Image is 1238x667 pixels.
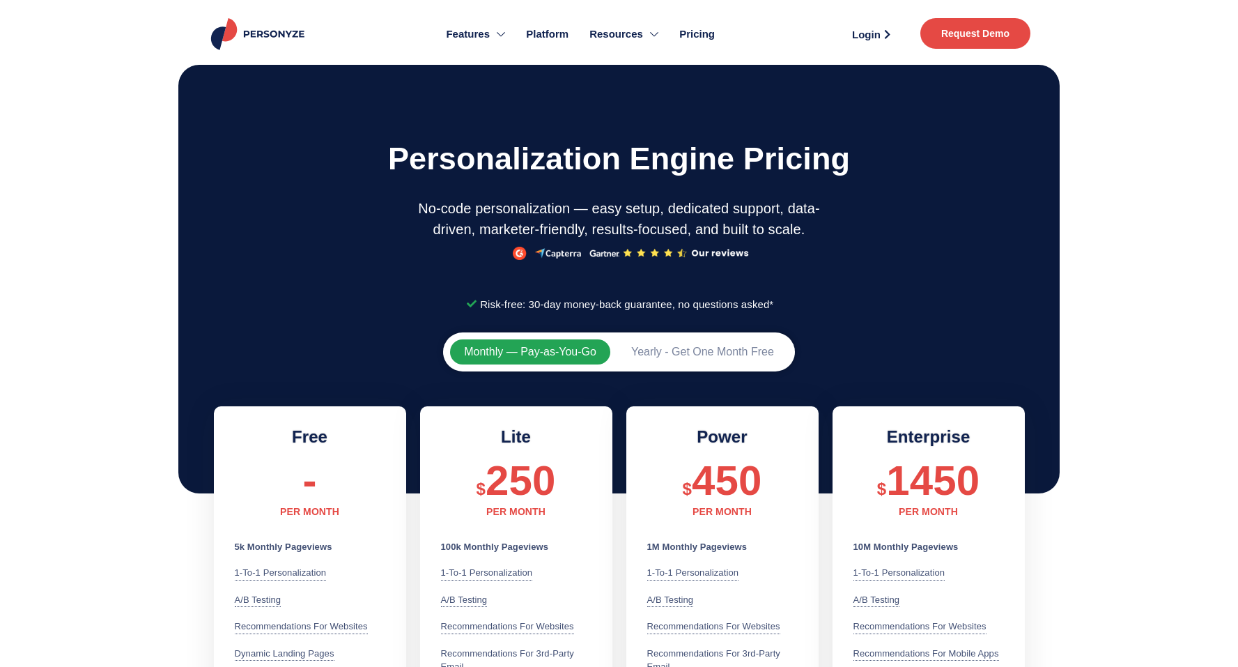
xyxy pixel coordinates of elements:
div: Recommendations for websites [647,620,780,634]
div: Recommendations for mobile apps [853,647,999,661]
span: 1450 [886,457,980,504]
span: Features [446,26,490,43]
span: 450 [692,457,761,504]
span: 250 [486,457,555,504]
p: No-code personalization — easy setup, dedicated support, data-driven, marketer-friendly, results-... [415,198,823,240]
div: A/B testing [441,593,488,608]
span: Resources [589,26,643,43]
div: 1-to-1 Personalization [853,566,945,581]
a: Request Demo [920,18,1030,49]
h2: Enterprise [853,427,1004,447]
div: 1-to-1 Personalization [235,566,327,581]
div: A/B testing [853,593,900,608]
a: Pricing [669,7,725,61]
div: Recommendations for websites [853,620,986,634]
span: Monthly — Pay-as-You-Go [464,346,596,358]
span: Request Demo [941,29,1009,38]
b: 1M Monthly Pageviews [647,542,748,552]
span: $ [477,480,486,498]
div: A/B testing [647,593,694,608]
span: Risk-free: 30-day money-back guarantee, no questions asked* [477,293,773,316]
a: Platform [516,7,579,61]
h1: Personalization engine pricing [182,133,1056,184]
div: Recommendations for websites [441,620,574,634]
a: Features [435,7,516,61]
a: Resources [579,7,669,61]
b: 5k Monthly Pageviews [235,542,332,552]
b: 10M Monthly Pageviews [853,542,959,552]
button: Yearly - Get One Month Free [617,339,788,365]
span: Yearly - Get One Month Free [631,346,774,358]
div: Recommendations for websites [235,620,368,634]
div: A/B testing [235,593,281,608]
h2: Free [235,427,385,447]
span: Login [852,29,881,40]
a: Login [836,24,906,45]
h2: Power [647,427,798,447]
span: $ [683,480,692,498]
span: - [302,457,316,504]
span: $ [877,480,886,498]
button: Monthly — Pay-as-You-Go [450,339,610,365]
div: 1-to-1 Personalization [647,566,739,581]
span: Pricing [679,26,715,43]
img: Personyze logo [208,18,311,50]
div: 1-to-1 Personalization [441,566,533,581]
b: 100k Monthly Pageviews [441,542,549,552]
span: Platform [526,26,568,43]
h2: Lite [441,427,591,447]
div: Dynamic Landing Pages [235,647,334,661]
